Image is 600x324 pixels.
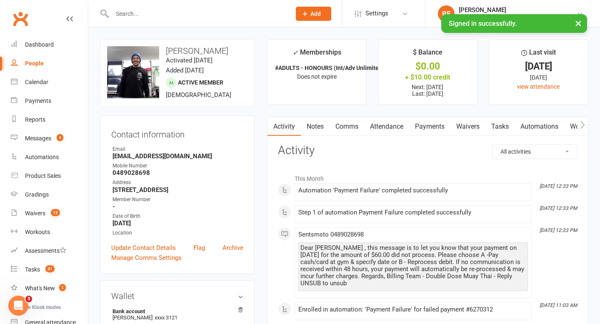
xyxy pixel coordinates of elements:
div: Reports [25,116,45,123]
a: Reports [11,110,88,129]
div: [PERSON_NAME] [459,6,577,14]
time: Activated [DATE] [166,57,212,64]
span: 4 [57,134,63,141]
li: [PERSON_NAME] [111,307,243,322]
i: [DATE] 12:33 PM [540,205,577,211]
div: What's New [25,285,55,292]
button: × [571,14,586,32]
div: Tasks [25,266,40,273]
strong: - [112,203,243,210]
div: Double Dose Muay Thai [GEOGRAPHIC_DATA] [459,14,577,21]
strong: Bank account [112,308,239,314]
div: $ Balance [413,47,442,62]
div: Email [112,145,243,153]
div: Messages [25,135,51,142]
a: Comms [330,117,364,136]
span: [DEMOGRAPHIC_DATA] [166,91,231,99]
span: Add [310,10,321,17]
div: Product Sales [25,172,61,179]
strong: [STREET_ADDRESS] [112,186,243,194]
i: ✓ [292,49,298,57]
time: Added [DATE] [166,67,204,74]
a: Calendar [11,73,88,92]
a: What's New1 [11,279,88,298]
a: Clubworx [10,8,31,29]
strong: #ADULTS - HONOURS (Int/Adv Unlimited) - WE... [275,65,402,71]
a: Tasks 31 [11,260,88,279]
div: Last visit [521,47,556,62]
div: Automation 'Payment Failure' completed successfully [298,187,528,194]
div: Enrolled in automation: 'Payment Failure' for failed payment #6270312 [298,306,528,313]
div: $0.00 [386,62,470,71]
a: Automations [515,117,564,136]
button: Add [296,7,331,21]
div: Member Number [112,196,243,204]
a: Update Contact Details [111,243,176,253]
span: Does not expire [297,73,337,80]
span: Sent sms to 0489028698 [298,231,364,238]
a: Payments [409,117,450,136]
input: Search... [110,8,285,20]
span: 31 [45,265,55,272]
li: This Month [278,170,577,183]
div: Waivers [25,210,45,217]
span: Active member [178,79,223,86]
a: Flag [193,243,205,253]
a: Notes [301,117,330,136]
h3: Activity [278,144,577,157]
div: People [25,60,44,67]
strong: [EMAIL_ADDRESS][DOMAIN_NAME] [112,152,243,160]
a: Automations [11,148,88,167]
a: Gradings [11,185,88,204]
div: Workouts [25,229,50,235]
div: + $10.00 credit [386,73,470,82]
div: Address [112,179,243,187]
div: [DATE] [497,73,580,82]
div: Automations [25,154,59,160]
i: [DATE] 12:33 PM [540,227,577,233]
a: Waivers 12 [11,204,88,223]
strong: 0489028698 [112,169,243,177]
a: Workouts [11,223,88,242]
iframe: Intercom live chat [8,296,28,316]
a: Archive [222,243,243,253]
div: Calendar [25,79,48,85]
div: Payments [25,97,51,104]
a: Payments [11,92,88,110]
div: Dashboard [25,41,54,48]
div: Assessments [25,247,66,254]
a: Product Sales [11,167,88,185]
i: [DATE] 12:33 PM [540,183,577,189]
div: Step 1 of automation Payment Failure completed successfully [298,209,528,216]
a: Tasks [485,117,515,136]
i: [DATE] 11:03 AM [540,302,577,308]
a: Dashboard [11,35,88,54]
div: Location [112,229,243,237]
div: BF [438,5,455,22]
div: Dear [PERSON_NAME] , this message is to let you know that your payment on [DATE] for the amount o... [300,244,526,287]
a: Activity [267,117,301,136]
h3: [PERSON_NAME] [107,46,247,55]
span: 1 [59,284,66,291]
span: 12 [51,209,60,216]
span: xxxx 3121 [155,314,177,321]
a: Attendance [364,117,409,136]
div: Gradings [25,191,49,198]
a: Messages 4 [11,129,88,148]
strong: [DATE] [112,219,243,227]
span: Signed in successfully. [449,20,517,27]
a: People [11,54,88,73]
a: view attendance [517,83,560,90]
span: 3 [25,296,32,302]
a: Manage Comms Settings [111,253,182,263]
h3: Contact information [111,127,243,139]
a: Waivers [450,117,485,136]
a: Assessments [11,242,88,260]
img: image1719385927.png [107,46,159,98]
div: Date of Birth [112,212,243,220]
p: Next: [DATE] Last: [DATE] [386,84,470,97]
div: [DATE] [497,62,580,71]
div: Memberships [292,47,341,62]
span: Settings [365,4,388,23]
h3: Wallet [111,292,243,301]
